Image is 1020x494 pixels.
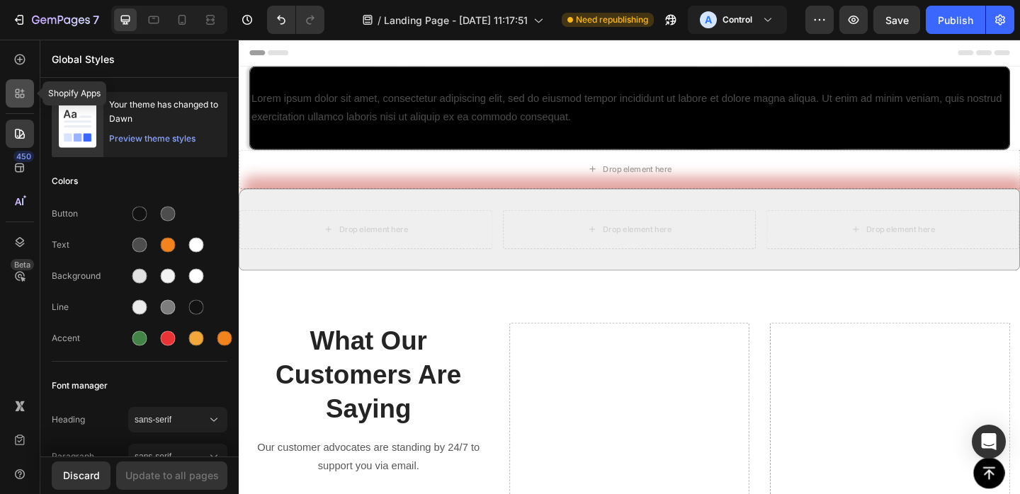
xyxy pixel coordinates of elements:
div: Preview theme styles [109,132,195,146]
button: Save [873,6,920,34]
div: Open Intercom Messenger [972,425,1006,459]
div: Line [52,301,128,314]
p: 7 [93,11,99,28]
div: Your theme has changed to Dawn [109,98,222,126]
p: What Our Customers Are Saying [12,309,271,420]
div: Drop element here [396,201,471,212]
button: 7 [6,6,106,34]
p: Our customer advocates are standing by 24/7 to support you via email. [12,434,271,475]
div: Update to all pages [125,468,219,483]
p: A [705,13,712,27]
span: Paragraph [52,450,128,463]
div: Background [52,270,128,282]
button: sans-serif [128,444,227,469]
iframe: Design area [239,40,1020,494]
div: Beta [11,259,34,270]
span: / [378,13,381,28]
div: Text [52,239,128,251]
span: sans-serif [135,413,207,426]
button: Publish [926,6,985,34]
span: sans-serif [135,450,207,463]
span: Need republishing [576,13,648,26]
button: Update to all pages [116,461,227,490]
span: Save [885,14,909,26]
span: Font manager [52,377,108,394]
div: Drop element here [396,135,471,147]
div: Lorem ipsum dolor sit amet, consectetur adipiscing elit, sed do eiusmod tempor incididunt ut labo... [12,52,838,96]
div: 450 [13,151,34,162]
div: Discard [63,468,100,483]
div: Publish [938,13,973,28]
button: Discard [52,461,110,490]
h3: Control [722,13,752,27]
div: Drop element here [683,201,758,212]
span: Colors [52,173,78,190]
div: Accent [52,332,128,345]
div: Drop element here [109,201,184,212]
button: sans-serif [128,407,227,432]
span: Landing Page - [DATE] 11:17:51 [384,13,528,28]
p: Global Styles [52,52,227,67]
span: Heading [52,413,128,426]
div: Undo/Redo [267,6,324,34]
div: Button [52,207,128,220]
button: AControl [688,6,787,34]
